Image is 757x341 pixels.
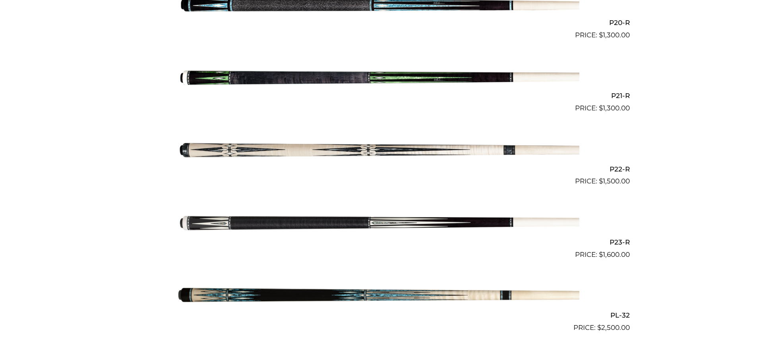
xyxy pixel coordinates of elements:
span: $ [599,104,603,112]
span: $ [599,177,603,185]
h2: PL-32 [128,308,630,323]
h2: P21-R [128,89,630,103]
bdi: 1,300.00 [599,104,630,112]
a: PL-32 $2,500.00 [128,263,630,333]
a: P22-R $1,500.00 [128,117,630,187]
img: P23-R [178,190,579,256]
span: $ [599,250,603,258]
bdi: 1,500.00 [599,177,630,185]
bdi: 1,600.00 [599,250,630,258]
h2: P22-R [128,162,630,176]
img: PL-32 [178,263,579,330]
span: $ [599,31,603,39]
h2: P20-R [128,15,630,30]
bdi: 2,500.00 [597,324,630,331]
bdi: 1,300.00 [599,31,630,39]
a: P21-R $1,300.00 [128,44,630,114]
img: P22-R [178,117,579,183]
img: P21-R [178,44,579,110]
span: $ [597,324,601,331]
a: P23-R $1,600.00 [128,190,630,260]
h2: P23-R [128,235,630,249]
